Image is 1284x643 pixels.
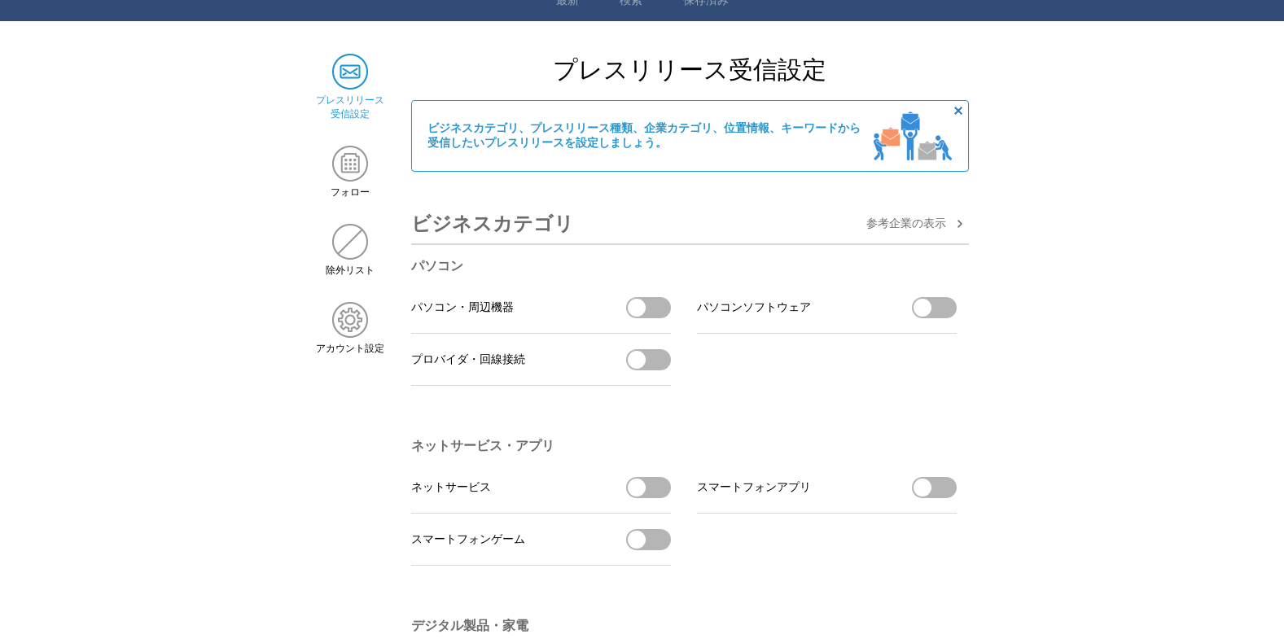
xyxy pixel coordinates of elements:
[411,54,969,87] h2: プレスリリース受信設定
[866,214,969,234] button: 参考企業の表示
[411,300,514,315] span: パソコン・周辺機器
[866,217,946,231] span: 参考企業の 表示
[949,101,968,120] button: 非表示にする
[427,121,861,151] span: ビジネスカテゴリ、プレスリリース種類、企業カテゴリ、位置情報、キーワードから 受信したいプレスリリースを設定しましょう。
[332,224,368,260] img: 除外リスト
[331,186,370,199] span: フォロー
[332,146,368,182] img: フォロー
[411,618,957,635] h3: デジタル製品・家電
[411,352,525,367] span: プロバイダ・回線接続
[326,264,375,278] span: 除外リスト
[332,302,368,338] img: アカウント設定
[411,204,574,243] h3: ビジネスカテゴリ
[316,54,385,121] a: プレスリリース 受信設定プレスリリース 受信設定
[332,54,368,90] img: プレスリリース 受信設定
[316,224,385,278] a: 除外リスト除外リスト
[316,342,384,356] span: アカウント設定
[411,438,957,455] h3: ネットサービス・アプリ
[411,532,525,547] span: スマートフォンゲーム
[411,258,957,275] h3: パソコン
[316,302,385,356] a: アカウント設定アカウント設定
[316,94,384,121] span: プレスリリース 受信設定
[411,480,491,495] span: ネットサービス
[697,300,811,315] span: パソコンソフトウェア
[697,480,811,495] span: スマートフォンアプリ
[316,146,385,199] a: フォローフォロー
